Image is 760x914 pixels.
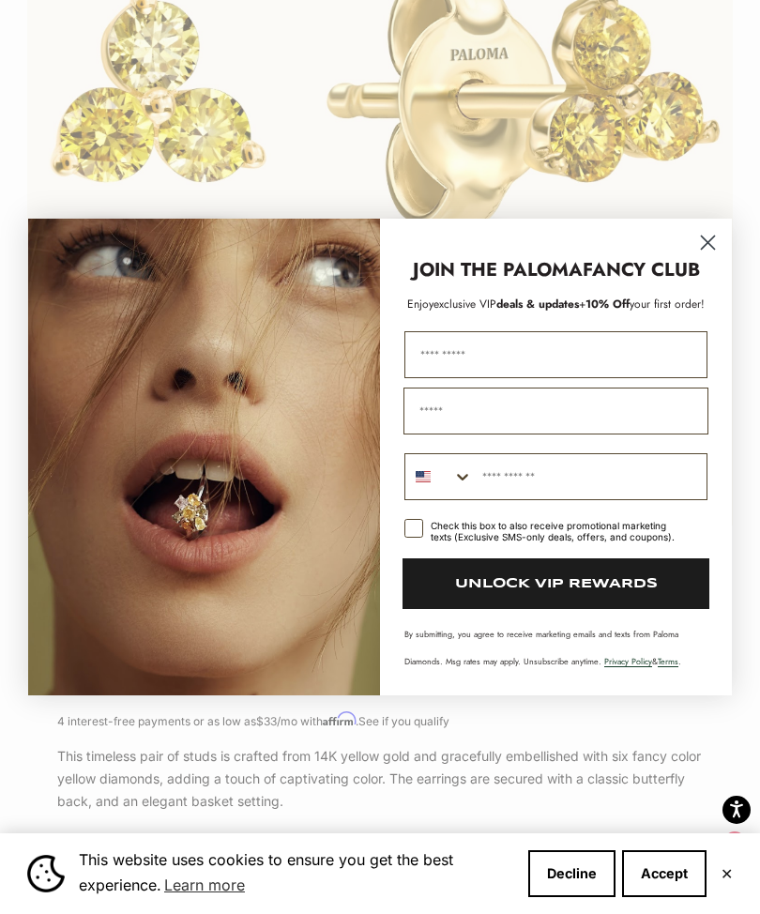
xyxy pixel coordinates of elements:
span: exclusive VIP [433,296,496,312]
strong: FANCY CLUB [583,256,700,283]
strong: JOIN THE PALOMA [413,256,583,283]
input: Phone Number [473,454,707,499]
a: Terms [658,655,678,667]
span: Enjoy [407,296,433,312]
input: First Name [404,331,707,378]
input: Email [403,388,708,434]
button: Close [721,868,733,879]
span: This website uses cookies to ensure you get the best experience. [79,848,513,899]
img: United States [416,469,431,484]
button: UNLOCK VIP REWARDS [403,558,709,609]
img: Loading... [28,219,380,695]
button: Decline [528,850,616,897]
span: 10% Off [585,296,630,312]
span: + your first order! [579,296,705,312]
span: deals & updates [433,296,579,312]
div: Check this box to also receive promotional marketing texts (Exclusive SMS-only deals, offers, and... [431,520,685,542]
a: Learn more [161,871,248,899]
span: & . [604,655,681,667]
button: Close dialog [692,226,724,259]
button: Accept [622,850,707,897]
img: Cookie banner [27,855,65,892]
p: By submitting, you agree to receive marketing emails and texts from Paloma Diamonds. Msg rates ma... [404,628,707,667]
button: Search Countries [405,454,473,499]
a: Privacy Policy [604,655,652,667]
